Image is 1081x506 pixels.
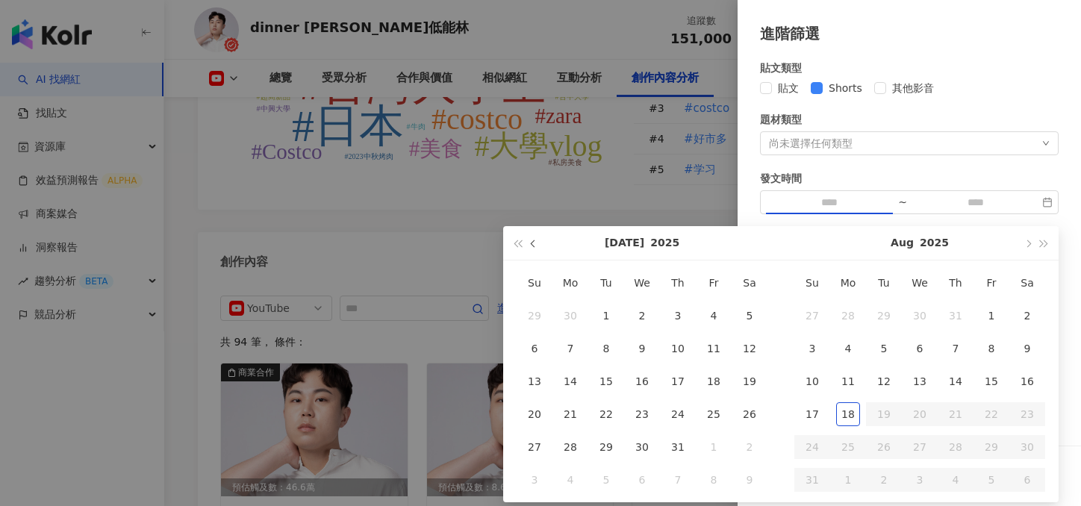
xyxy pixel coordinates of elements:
div: 進階篩選 [760,22,1059,45]
div: 28 [558,435,582,459]
div: 17 [666,369,690,393]
div: 7 [666,468,690,492]
td: 2025-08-17 [794,398,830,431]
td: 2025-07-07 [552,332,588,365]
div: 9 [1015,337,1039,360]
td: 2025-08-07 [938,332,973,365]
td: 2025-07-18 [696,365,732,398]
td: 2025-08-10 [794,365,830,398]
div: 18 [836,402,860,426]
td: 2025-08-01 [973,299,1009,332]
th: Tu [866,266,902,299]
th: Sa [732,266,767,299]
td: 2025-08-05 [588,463,624,496]
td: 2025-07-13 [517,365,552,398]
div: 24 [666,402,690,426]
th: Fr [973,266,1009,299]
div: 2 [630,304,654,328]
div: 31 [944,304,968,328]
div: 20 [523,402,546,426]
div: 3 [800,337,824,360]
td: 2025-07-27 [517,431,552,463]
div: 3 [666,304,690,328]
div: 1 [594,304,618,328]
td: 2025-08-08 [696,463,732,496]
td: 2025-07-12 [732,332,767,365]
div: 15 [979,369,1003,393]
td: 2025-07-30 [902,299,938,332]
td: 2025-08-09 [732,463,767,496]
td: 2025-08-16 [1009,365,1045,398]
td: 2025-07-29 [866,299,902,332]
button: 2025 [650,226,679,260]
td: 2025-08-05 [866,332,902,365]
div: 4 [836,337,860,360]
button: Aug [891,226,914,260]
div: 25 [702,402,726,426]
td: 2025-08-04 [552,463,588,496]
div: 13 [908,369,932,393]
div: 28 [836,304,860,328]
div: 8 [979,337,1003,360]
div: 6 [908,337,932,360]
div: 30 [630,435,654,459]
td: 2025-07-11 [696,332,732,365]
div: 27 [523,435,546,459]
td: 2025-08-09 [1009,332,1045,365]
td: 2025-08-03 [517,463,552,496]
div: 9 [630,337,654,360]
th: Th [938,266,973,299]
div: 7 [944,337,968,360]
div: 2 [1015,304,1039,328]
th: We [902,266,938,299]
td: 2025-07-08 [588,332,624,365]
td: 2025-07-19 [732,365,767,398]
td: 2025-07-17 [660,365,696,398]
div: 4 [558,468,582,492]
div: 8 [702,468,726,492]
div: 16 [630,369,654,393]
div: 6 [523,337,546,360]
th: Th [660,266,696,299]
div: ~ [892,197,913,207]
span: Shorts [823,80,868,96]
td: 2025-07-01 [588,299,624,332]
div: 9 [738,468,761,492]
td: 2025-07-20 [517,398,552,431]
td: 2025-07-03 [660,299,696,332]
div: 13 [523,369,546,393]
td: 2025-07-21 [552,398,588,431]
div: 12 [738,337,761,360]
td: 2025-07-31 [660,431,696,463]
div: 17 [800,402,824,426]
div: 10 [666,337,690,360]
div: 6 [630,468,654,492]
th: Su [517,266,552,299]
td: 2025-06-30 [552,299,588,332]
td: 2025-08-15 [973,365,1009,398]
div: 16 [1015,369,1039,393]
td: 2025-08-14 [938,365,973,398]
div: 29 [594,435,618,459]
td: 2025-07-29 [588,431,624,463]
div: 29 [872,304,896,328]
div: 27 [800,304,824,328]
td: 2025-07-27 [794,299,830,332]
td: 2025-07-10 [660,332,696,365]
div: 29 [523,304,546,328]
th: Mo [552,266,588,299]
div: 2 [738,435,761,459]
td: 2025-07-02 [624,299,660,332]
td: 2025-08-02 [1009,299,1045,332]
td: 2025-08-08 [973,332,1009,365]
div: 5 [594,468,618,492]
div: 11 [702,337,726,360]
div: 尚未選擇任何類型 [769,137,853,149]
td: 2025-08-06 [902,332,938,365]
div: 3 [523,468,546,492]
td: 2025-07-26 [732,398,767,431]
th: Sa [1009,266,1045,299]
div: 題材類型 [760,111,1059,128]
th: Mo [830,266,866,299]
td: 2025-07-22 [588,398,624,431]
